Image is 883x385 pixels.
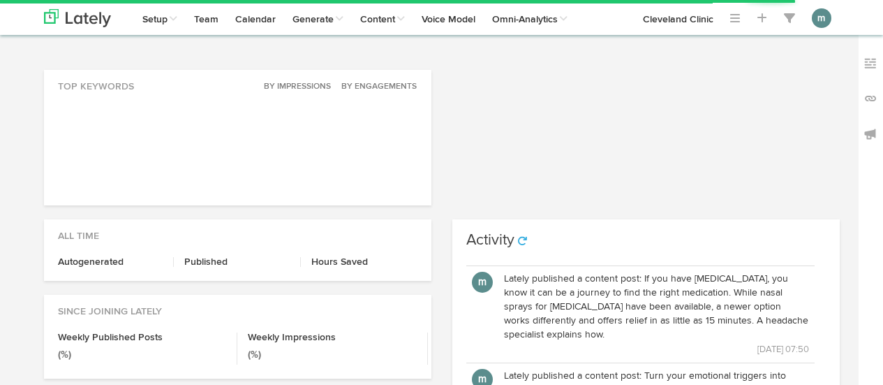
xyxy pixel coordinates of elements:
div: Top Keywords [44,70,431,94]
h3: Activity [466,233,514,248]
h4: Published [184,257,290,267]
img: logo_lately_bg_light.svg [44,9,111,27]
small: (%) [58,350,71,360]
div: All Time [44,219,431,243]
img: keywords_off.svg [863,57,877,71]
button: m [812,8,831,28]
h4: Autogenerated [58,257,163,267]
button: By Impressions [256,80,332,94]
button: m [472,272,493,293]
h4: Weekly Impressions [248,333,417,342]
p: Lately published a content post: If you have [MEDICAL_DATA], you know it can be a journey to find... [504,272,809,342]
h4: Hours Saved [311,257,417,267]
p: [DATE] 07:50 [504,342,809,357]
img: links_off.svg [863,92,877,106]
h4: Weekly Published Posts [58,333,227,342]
small: (%) [248,350,261,360]
button: By Engagements [334,80,417,94]
div: Since Joining Lately [44,295,431,319]
img: announcements_off.svg [863,127,877,141]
